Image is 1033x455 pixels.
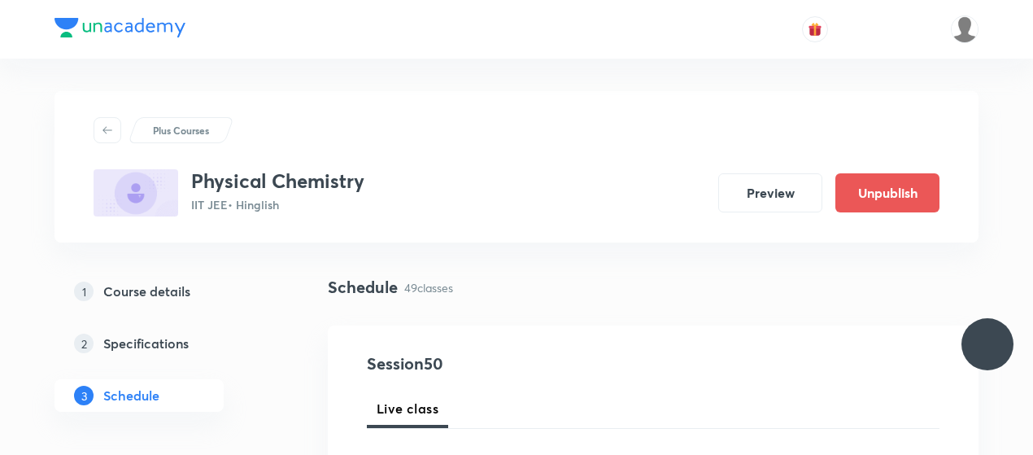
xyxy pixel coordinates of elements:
p: 49 classes [404,279,453,296]
img: ttu [978,335,997,354]
img: Company Logo [54,18,185,37]
a: 2Specifications [54,327,276,360]
button: avatar [802,16,828,42]
p: 3 [74,386,94,405]
p: Plus Courses [153,123,209,138]
h4: Schedule [328,275,398,300]
a: Company Logo [54,18,185,42]
span: Live class [377,399,438,418]
h5: Specifications [103,334,189,353]
h4: Session 50 [367,352,664,376]
img: avatar [808,22,822,37]
p: IIT JEE • Hinglish [191,196,364,213]
button: Unpublish [835,173,939,212]
p: 1 [74,282,94,301]
p: 2 [74,334,94,353]
img: 366E0166-C71B-4316-B4D7-7526452F63BE_plus.png [94,169,178,217]
h5: Schedule [103,386,159,405]
h5: Course details [103,282,190,301]
a: 1Course details [54,275,276,308]
h3: Physical Chemistry [191,169,364,193]
button: Preview [718,173,822,212]
img: Dhirendra singh [951,15,979,43]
